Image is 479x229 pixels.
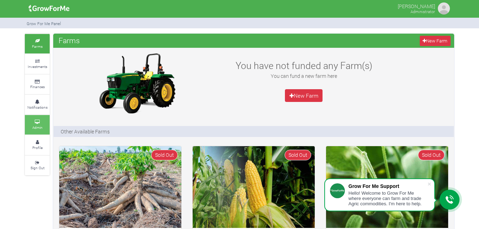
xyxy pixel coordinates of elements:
[437,1,451,16] img: growforme image
[411,9,435,14] small: Administrator
[348,183,427,189] div: Grow For Me Support
[25,156,50,175] a: Sign Out
[418,150,445,160] span: Sold Out
[61,128,110,135] p: Other Available Farms
[32,44,43,49] small: Farms
[93,51,181,115] img: growforme image
[25,34,50,53] a: Farms
[285,89,323,102] a: New Farm
[59,146,181,228] img: growforme image
[57,33,82,47] span: Farms
[27,105,48,110] small: Notifications
[398,1,435,10] p: [PERSON_NAME]
[32,125,43,130] small: Admin
[285,150,311,160] span: Sold Out
[25,135,50,155] a: Profile
[348,190,427,206] div: Hello! Welcome to Grow For Me where everyone can farm and trade Agric commodities. I'm here to help.
[25,75,50,94] a: Finances
[25,95,50,114] a: Notifications
[227,72,381,80] p: You can fund a new farm here
[27,21,61,26] small: Grow For Me Panel
[193,146,315,228] img: growforme image
[151,150,178,160] span: Sold Out
[32,145,43,150] small: Profile
[26,1,72,16] img: growforme image
[326,146,448,228] img: growforme image
[28,64,47,69] small: Investments
[227,60,381,71] h3: You have not funded any Farm(s)
[25,115,50,134] a: Admin
[25,54,50,74] a: Investments
[31,165,44,170] small: Sign Out
[420,36,451,46] a: New Farm
[30,84,45,89] small: Finances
